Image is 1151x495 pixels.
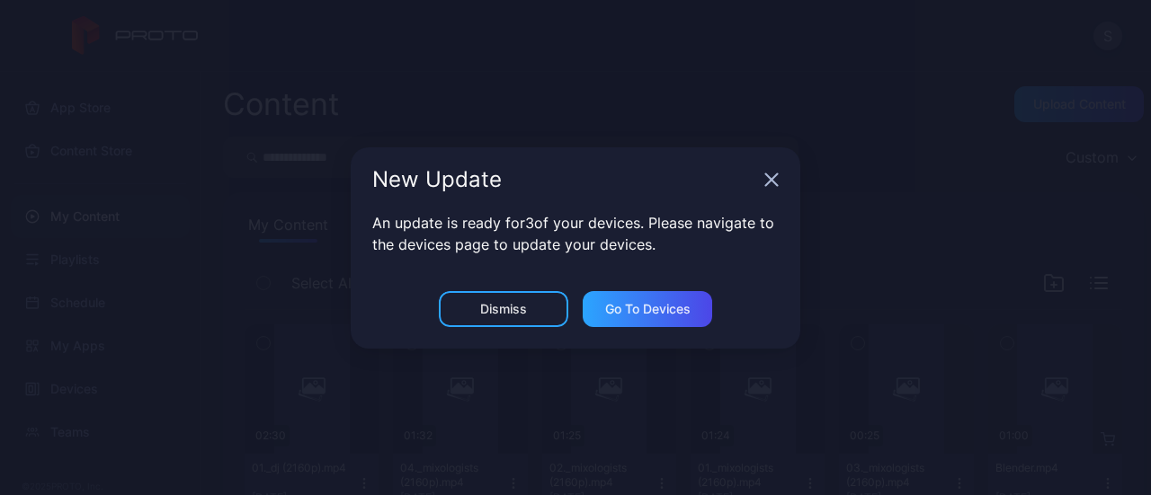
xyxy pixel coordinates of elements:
[372,212,779,255] p: An update is ready for 3 of your devices. Please navigate to the devices page to update your devi...
[605,302,691,316] div: Go to devices
[439,291,568,327] button: Dismiss
[372,169,757,190] div: New Update
[480,302,527,316] div: Dismiss
[583,291,712,327] button: Go to devices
